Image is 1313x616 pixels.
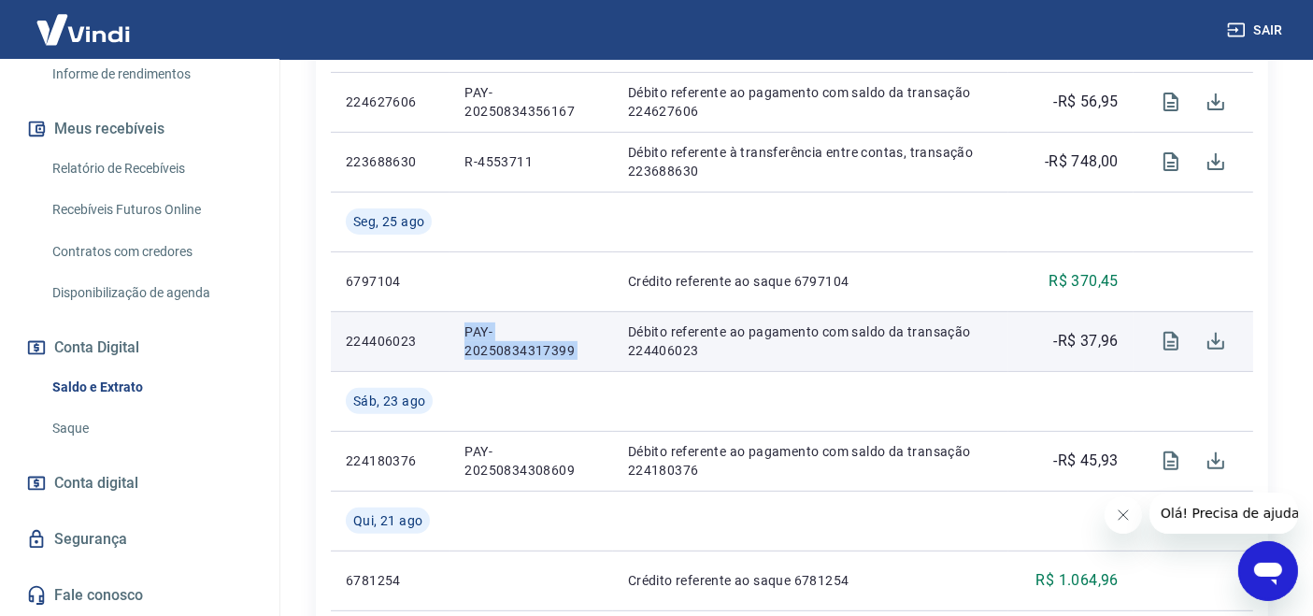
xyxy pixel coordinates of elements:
[22,519,257,560] a: Segurança
[346,93,435,111] p: 224627606
[1053,450,1119,472] p: -R$ 45,93
[353,511,422,530] span: Qui, 21 ago
[464,152,598,171] p: R-4553711
[22,463,257,504] a: Conta digital
[45,55,257,93] a: Informe de rendimentos
[1149,493,1298,534] iframe: Mensagem da empresa
[346,451,435,470] p: 224180376
[1045,150,1119,173] p: -R$ 748,00
[628,272,994,291] p: Crédito referente ao saque 6797104
[45,409,257,448] a: Saque
[22,327,257,368] button: Conta Digital
[22,1,144,58] img: Vindi
[1036,569,1119,592] p: R$ 1.064,96
[45,150,257,188] a: Relatório de Recebíveis
[1193,139,1238,184] span: Download
[22,575,257,616] a: Fale conosco
[628,442,994,480] p: Débito referente ao pagamento com saldo da transação 224180376
[346,272,435,291] p: 6797104
[353,392,425,410] span: Sáb, 23 ago
[1223,13,1291,48] button: Sair
[628,571,994,590] p: Crédito referente ao saque 6781254
[1193,319,1238,364] span: Download
[628,143,994,180] p: Débito referente à transferência entre contas, transação 223688630
[1238,541,1298,601] iframe: Botão para abrir a janela de mensagens
[464,83,598,121] p: PAY-20250834356167
[1193,438,1238,483] span: Download
[346,571,435,590] p: 6781254
[1049,270,1119,293] p: R$ 370,45
[45,233,257,271] a: Contratos com credores
[45,274,257,312] a: Disponibilização de agenda
[1149,79,1193,124] span: Visualizar
[54,470,138,496] span: Conta digital
[11,13,157,28] span: Olá! Precisa de ajuda?
[1149,319,1193,364] span: Visualizar
[628,83,994,121] p: Débito referente ao pagamento com saldo da transação 224627606
[464,322,598,360] p: PAY-20250834317399
[346,152,435,171] p: 223688630
[45,191,257,229] a: Recebíveis Futuros Online
[628,322,994,360] p: Débito referente ao pagamento com saldo da transação 224406023
[1053,91,1119,113] p: -R$ 56,95
[1053,330,1119,352] p: -R$ 37,96
[353,212,424,231] span: Seg, 25 ago
[1105,496,1142,534] iframe: Fechar mensagem
[346,332,435,351] p: 224406023
[1149,139,1193,184] span: Visualizar
[22,108,257,150] button: Meus recebíveis
[45,368,257,407] a: Saldo e Extrato
[1193,79,1238,124] span: Download
[1149,438,1193,483] span: Visualizar
[464,442,598,480] p: PAY-20250834308609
